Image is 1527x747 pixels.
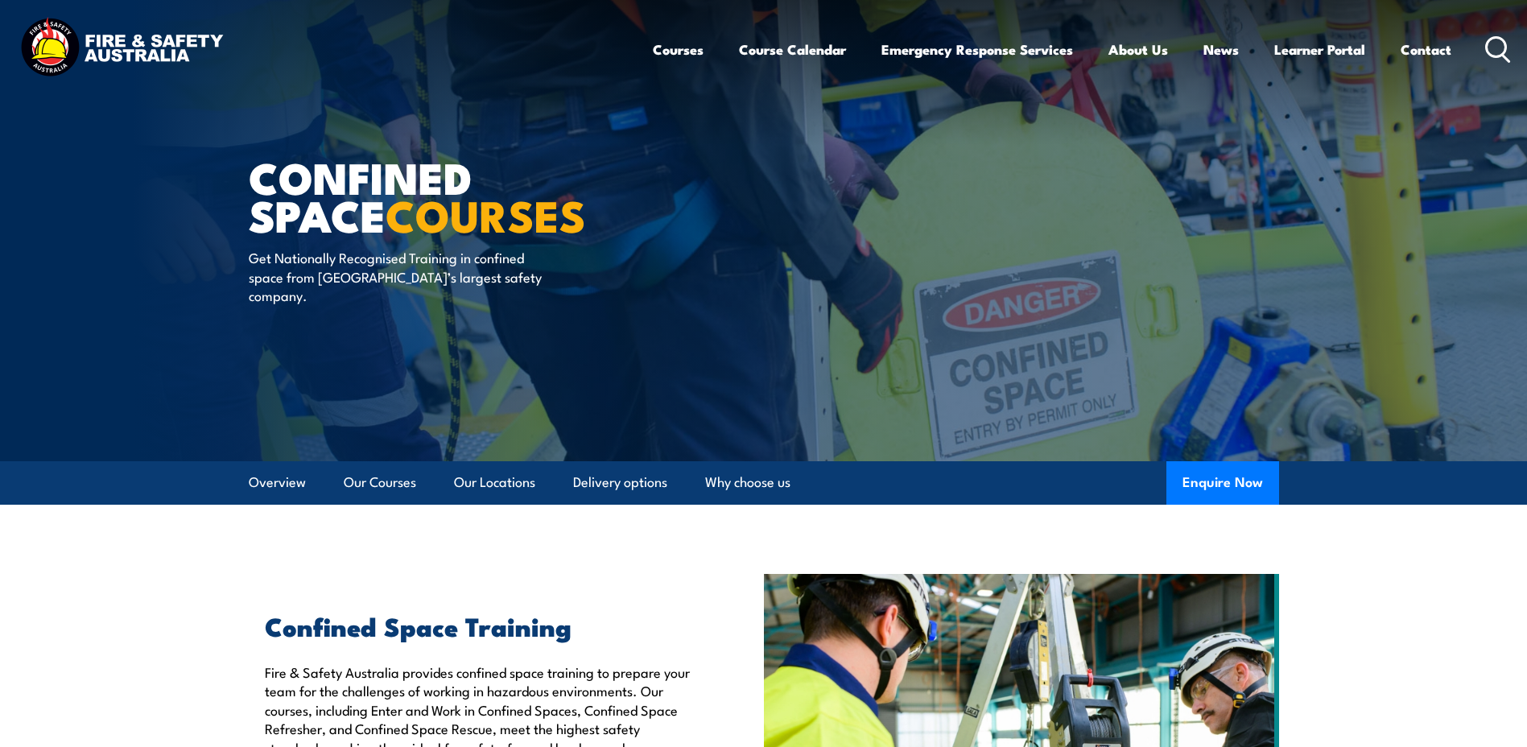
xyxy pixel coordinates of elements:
h1: Confined Space [249,158,646,233]
a: Contact [1401,28,1451,71]
a: Our Courses [344,461,416,504]
p: Get Nationally Recognised Training in confined space from [GEOGRAPHIC_DATA]’s largest safety comp... [249,248,543,304]
a: Course Calendar [739,28,846,71]
a: Emergency Response Services [881,28,1073,71]
button: Enquire Now [1166,461,1279,505]
a: Delivery options [573,461,667,504]
a: Why choose us [705,461,790,504]
a: Overview [249,461,306,504]
a: Courses [653,28,704,71]
strong: COURSES [386,180,586,247]
h2: Confined Space Training [265,614,690,637]
a: Our Locations [454,461,535,504]
a: News [1203,28,1239,71]
a: Learner Portal [1274,28,1365,71]
a: About Us [1108,28,1168,71]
